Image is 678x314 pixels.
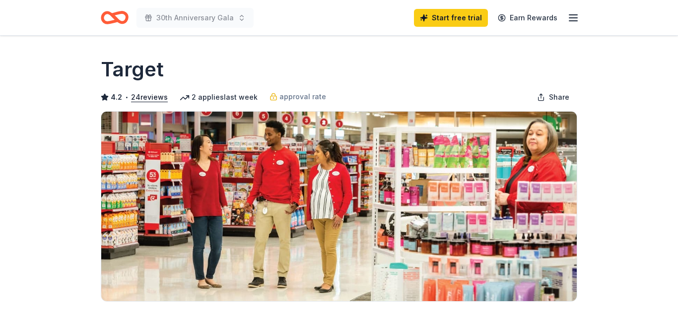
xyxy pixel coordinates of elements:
span: Share [549,91,569,103]
a: approval rate [270,91,326,103]
h1: Target [101,56,164,83]
span: • [125,93,129,101]
a: Home [101,6,129,29]
button: 24reviews [131,91,168,103]
a: Start free trial [414,9,488,27]
div: 2 applies last week [180,91,258,103]
img: Image for Target [101,112,577,301]
span: 30th Anniversary Gala [156,12,234,24]
a: Earn Rewards [492,9,563,27]
span: approval rate [279,91,326,103]
button: 30th Anniversary Gala [136,8,254,28]
button: Share [529,87,577,107]
span: 4.2 [111,91,122,103]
